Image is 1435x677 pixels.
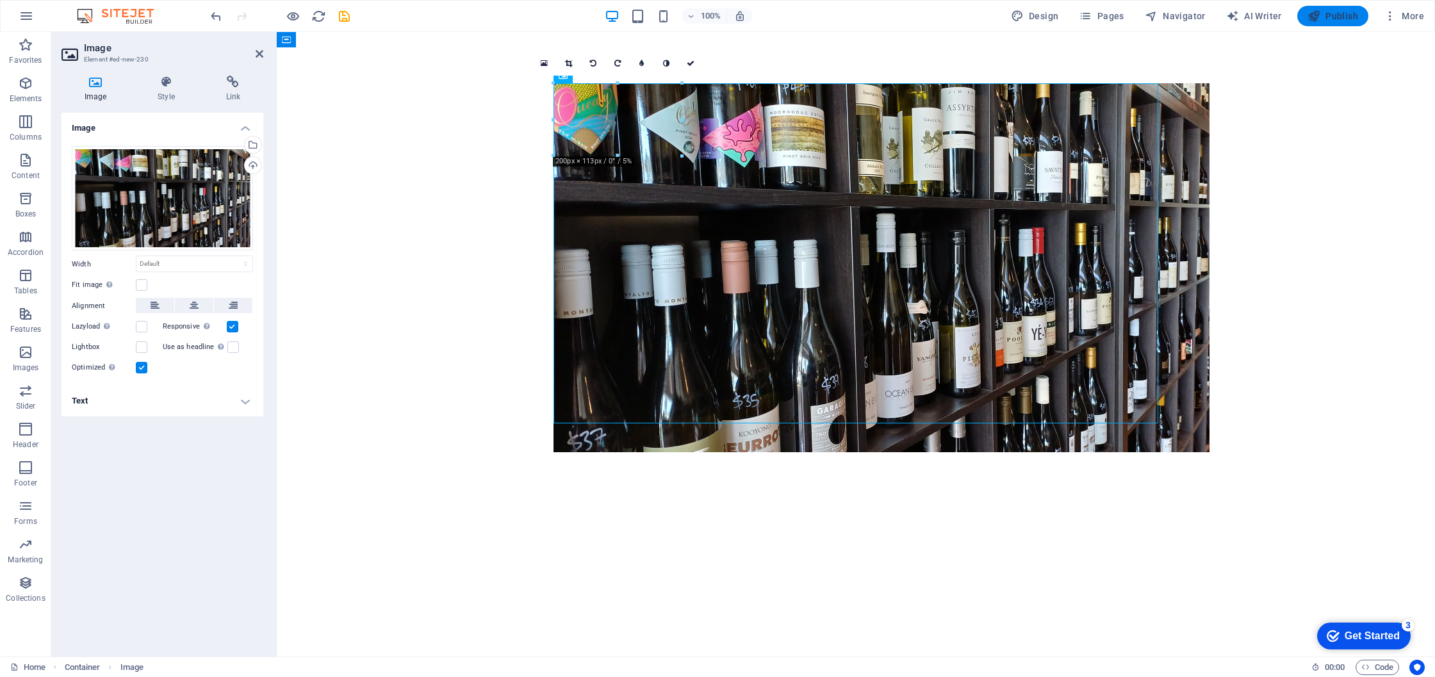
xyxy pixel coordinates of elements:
a: Blur [630,51,654,76]
p: Features [10,324,41,334]
div: Get Started [38,14,93,26]
nav: breadcrumb [65,660,143,675]
i: On resize automatically adjust zoom level to fit chosen device. [734,10,746,22]
p: Accordion [8,247,44,257]
p: Footer [14,478,37,488]
label: Responsive [163,319,227,334]
label: Lightbox [72,339,136,355]
p: Favorites [9,55,42,65]
button: Code [1356,660,1399,675]
span: Pages [1079,10,1124,22]
button: More [1379,6,1429,26]
span: Design [1011,10,1059,22]
p: Columns [10,132,42,142]
div: hold_page_notext-5vwAwCC40ijSIQcGHbYvnw.jpg [72,146,253,251]
button: save [336,8,352,24]
label: Alignment [72,298,136,314]
button: AI Writer [1221,6,1287,26]
h3: Element #ed-new-230 [84,54,238,65]
button: Pages [1074,6,1129,26]
button: Navigator [1140,6,1211,26]
span: Code [1361,660,1393,675]
label: Use as headline [163,339,227,355]
button: Click here to leave preview mode and continue editing [285,8,300,24]
p: Forms [14,516,37,526]
label: Lazyload [72,319,136,334]
label: Fit image [72,277,136,293]
p: Marketing [8,555,43,565]
h2: Image [84,42,263,54]
h4: Style [135,76,202,102]
button: undo [208,8,224,24]
i: Undo: Change image (Ctrl+Z) [209,9,224,24]
a: Crop mode [557,51,581,76]
button: 100% [682,8,727,24]
a: Select files from the file manager, stock photos, or upload file(s) [532,51,557,76]
p: Boxes [15,209,37,219]
p: Content [12,170,40,181]
button: reload [311,8,326,24]
span: More [1384,10,1424,22]
a: Rotate right 90° [605,51,630,76]
span: : [1334,662,1336,672]
p: Elements [10,94,42,104]
a: Rotate left 90° [581,51,605,76]
p: Images [13,363,39,373]
p: Collections [6,593,45,603]
h4: Link [203,76,263,102]
button: Usercentrics [1409,660,1425,675]
span: Click to select. Double-click to edit [120,660,143,675]
label: Width [72,261,136,268]
div: Get Started 3 items remaining, 40% complete [10,6,104,33]
span: AI Writer [1226,10,1282,22]
span: Navigator [1145,10,1206,22]
h4: Image [61,76,135,102]
span: Publish [1308,10,1358,22]
i: Save (Ctrl+S) [337,9,352,24]
i: Reload page [311,9,326,24]
h6: 100% [701,8,721,24]
h4: Text [61,386,263,416]
span: 00 00 [1325,660,1345,675]
h4: Image [61,113,263,136]
img: Editor Logo [74,8,170,24]
span: Click to select. Double-click to edit [65,660,101,675]
label: Optimized [72,360,136,375]
a: Click to cancel selection. Double-click to open Pages [10,660,45,675]
p: Header [13,439,38,450]
div: Design (Ctrl+Alt+Y) [1006,6,1064,26]
p: Tables [14,286,37,296]
h6: Session time [1311,660,1345,675]
a: Confirm ( ⌘ ⏎ ) [678,51,703,76]
p: Slider [16,401,36,411]
div: 3 [95,3,108,15]
button: Design [1006,6,1064,26]
button: Publish [1297,6,1368,26]
a: Greyscale [654,51,678,76]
